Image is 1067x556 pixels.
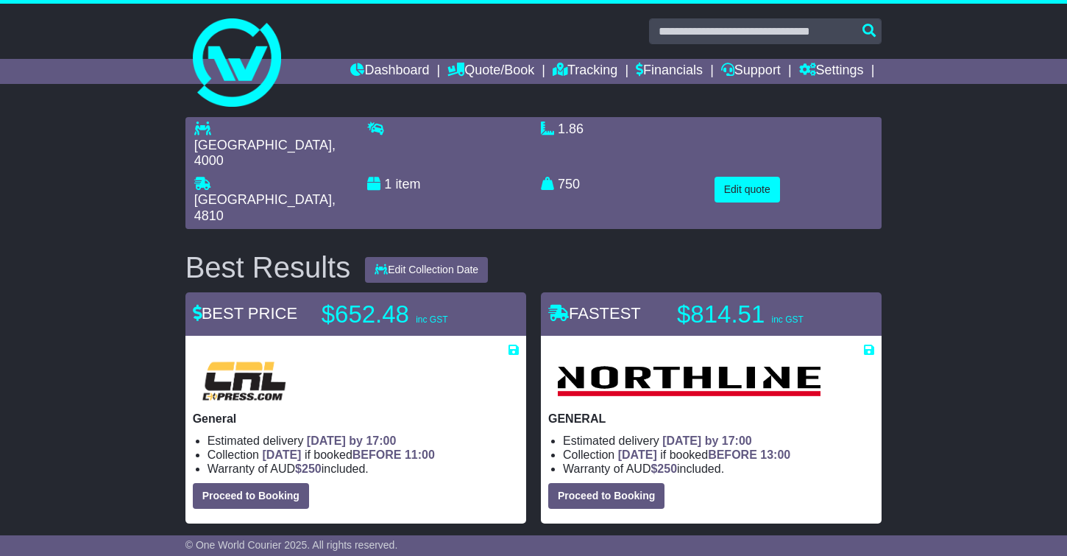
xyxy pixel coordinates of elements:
[563,434,874,448] li: Estimated delivery
[262,448,434,461] span: if booked
[194,138,336,169] span: , 4000
[193,412,519,426] p: General
[651,462,677,475] span: $
[350,59,429,84] a: Dashboard
[384,177,391,191] span: 1
[558,122,584,136] span: 1.86
[721,59,781,84] a: Support
[447,59,534,84] a: Quote/Book
[416,314,447,325] span: inc GST
[208,448,519,462] li: Collection
[365,257,488,283] button: Edit Collection Date
[208,434,519,448] li: Estimated delivery
[662,434,752,447] span: [DATE] by 17:00
[708,448,757,461] span: BEFORE
[548,412,874,426] p: GENERAL
[760,448,790,461] span: 13:00
[193,304,297,323] span: BEST PRICE
[553,59,617,84] a: Tracking
[799,59,864,84] a: Settings
[563,462,874,476] li: Warranty of AUD included.
[307,434,397,447] span: [DATE] by 17:00
[352,448,402,461] span: BEFORE
[395,177,420,191] span: item
[302,462,322,475] span: 250
[657,462,677,475] span: 250
[563,448,874,462] li: Collection
[548,483,664,509] button: Proceed to Booking
[194,192,336,223] span: , 4810
[715,177,780,203] button: Edit quote
[548,357,829,404] img: Northline Distribution: GENERAL
[194,192,332,207] span: [GEOGRAPHIC_DATA]
[208,462,519,476] li: Warranty of AUD included.
[636,59,703,84] a: Financials
[618,448,657,461] span: [DATE]
[295,462,322,475] span: $
[548,304,641,323] span: FASTEST
[677,300,861,329] p: $814.51
[193,483,309,509] button: Proceed to Booking
[618,448,790,461] span: if booked
[194,138,332,152] span: [GEOGRAPHIC_DATA]
[185,539,398,551] span: © One World Courier 2025. All rights reserved.
[322,300,506,329] p: $652.48
[262,448,301,461] span: [DATE]
[558,177,580,191] span: 750
[771,314,803,325] span: inc GST
[178,251,358,284] div: Best Results
[193,357,296,404] img: CRL: General
[405,448,435,461] span: 11:00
